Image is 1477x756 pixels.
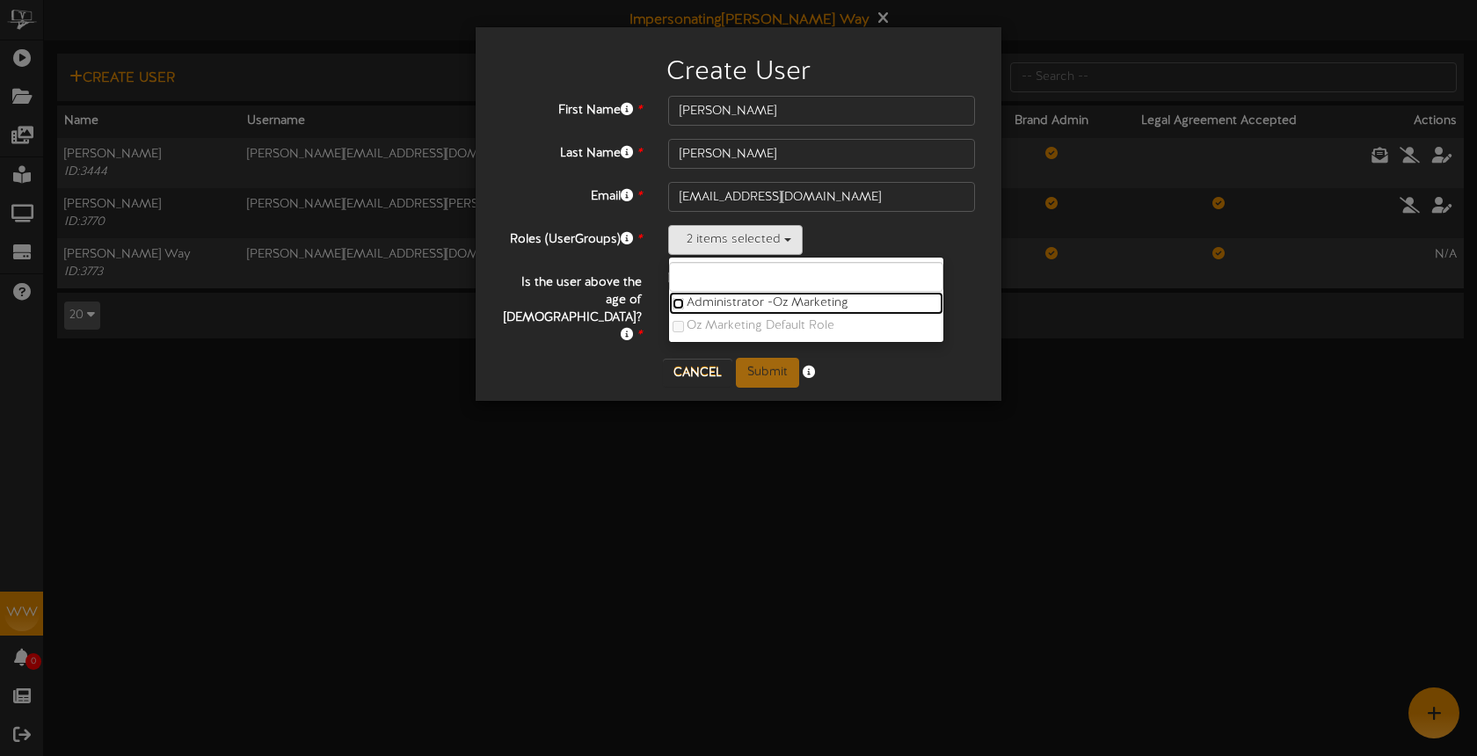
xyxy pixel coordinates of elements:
label: First Name [489,96,655,120]
input: User Last Name [668,139,975,169]
h2: Create User [502,58,975,87]
button: 2 items selected [668,225,803,255]
label: Email [489,182,655,206]
label: Last Name [489,139,655,163]
input: User First Name [668,96,975,126]
button: Submit [736,358,799,388]
input: User Email [668,182,975,212]
label: Administrator - Oz Marketing [669,292,943,315]
label: Roles (UserGroups) [489,225,655,249]
button: Cancel [663,359,732,387]
label: Is the user above the age of [DEMOGRAPHIC_DATA]? [489,268,655,345]
label: Oz Marketing Default Role [669,315,943,338]
ul: 2 items selected [668,257,944,343]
